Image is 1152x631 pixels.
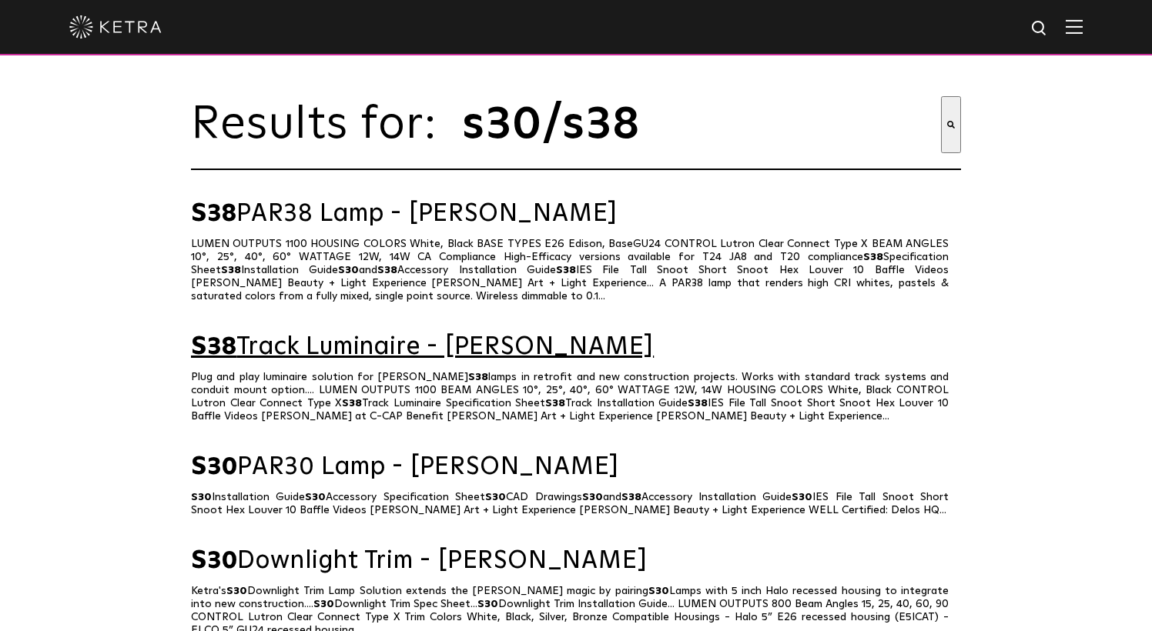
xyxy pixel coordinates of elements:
[191,201,961,228] a: S38PAR38 Lamp - [PERSON_NAME]
[621,492,641,502] span: S38
[221,265,241,275] span: S38
[1030,19,1050,38] img: search icon
[688,398,708,409] span: S38
[792,492,812,502] span: S30
[377,265,397,275] span: S38
[648,586,669,596] span: S30
[191,371,961,423] p: Plug and play luminaire solution for [PERSON_NAME] lamps in retrofit and new construction project...
[556,265,576,275] span: S38
[863,252,883,262] span: S38
[191,455,237,479] span: S30
[191,549,237,573] span: S30
[477,599,498,609] span: S30
[191,491,961,517] p: Installation Guide Accessory Specification Sheet CAD Drawings and Accessory Installation Guide IE...
[941,96,961,153] button: Search
[305,492,326,502] span: S30
[191,202,236,226] span: S38
[545,398,565,409] span: S38
[191,492,212,502] span: S30
[69,15,162,38] img: ketra-logo-2019-white
[191,548,961,575] a: S30Downlight Trim - [PERSON_NAME]
[191,334,961,361] a: S38Track Luminaire - [PERSON_NAME]
[1066,19,1083,34] img: Hamburger%20Nav.svg
[485,492,506,502] span: S30
[342,398,362,409] span: S38
[191,335,236,359] span: S38
[313,599,334,609] span: S30
[191,454,961,481] a: S30PAR30 Lamp - [PERSON_NAME]
[468,372,488,382] span: S38
[191,238,961,303] p: LUMEN OUTPUTS 1100 HOUSING COLORS White, Black BASE TYPES E26 Edison, BaseGU24 CONTROL Lutron Cle...
[191,102,453,148] span: Results for:
[582,492,603,502] span: S30
[338,265,359,275] span: S30
[226,586,247,596] span: S30
[460,96,941,153] input: This is a search field with an auto-suggest feature attached.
